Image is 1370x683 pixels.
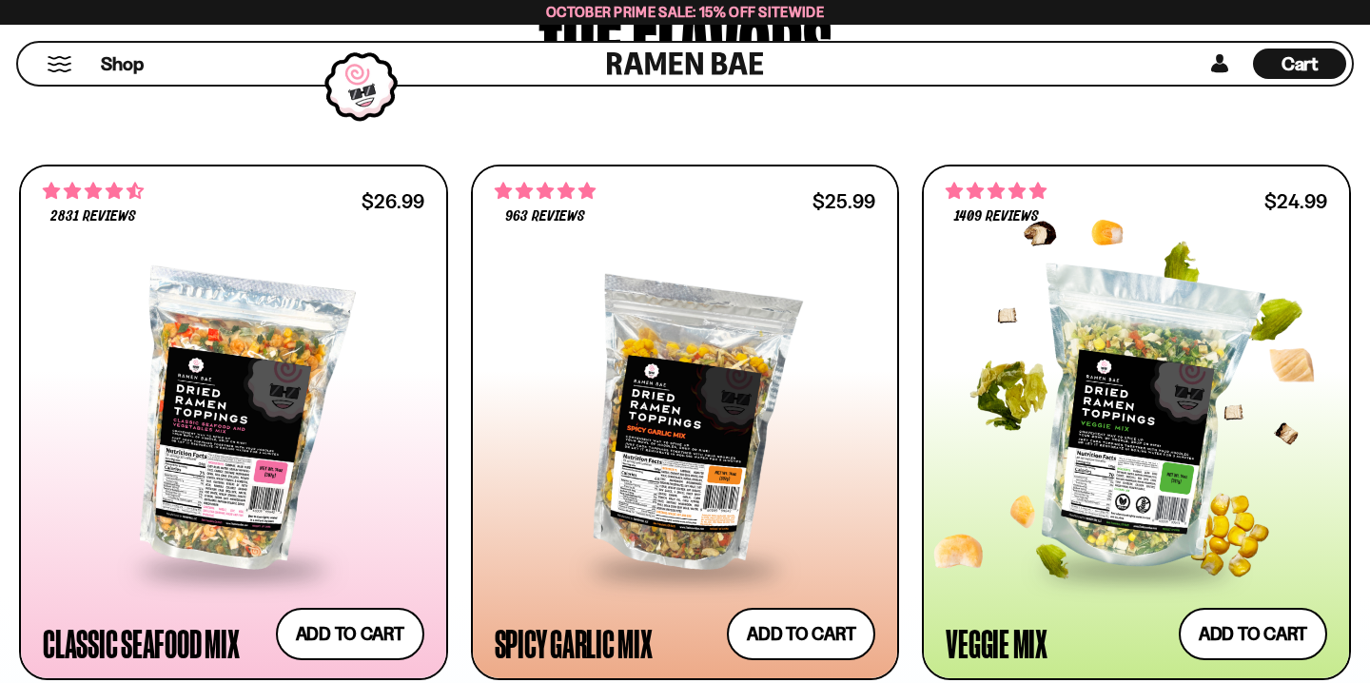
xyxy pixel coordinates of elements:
button: Add to cart [276,608,424,660]
span: 4.75 stars [495,179,596,204]
span: 4.68 stars [43,179,144,204]
div: Spicy Garlic Mix [495,626,653,660]
div: $24.99 [1264,192,1327,210]
button: Mobile Menu Trigger [47,56,72,72]
a: 4.68 stars 2831 reviews $26.99 Classic Seafood Mix Add to cart [19,165,448,680]
span: 2831 reviews [50,209,136,224]
a: 4.75 stars 963 reviews $25.99 Spicy Garlic Mix Add to cart [471,165,900,680]
div: Cart [1253,43,1346,85]
a: Shop [101,49,144,79]
span: October Prime Sale: 15% off Sitewide [546,3,824,21]
span: 1409 reviews [954,209,1039,224]
span: Cart [1282,52,1319,75]
span: 4.76 stars [946,179,1047,204]
div: Classic Seafood Mix [43,626,239,660]
div: $26.99 [362,192,424,210]
span: Shop [101,51,144,77]
a: 4.76 stars 1409 reviews $24.99 Veggie Mix Add to cart [922,165,1351,680]
button: Add to cart [1179,608,1327,660]
div: Veggie Mix [946,626,1047,660]
button: Add to cart [727,608,875,660]
div: $25.99 [812,192,875,210]
span: 963 reviews [505,209,585,224]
